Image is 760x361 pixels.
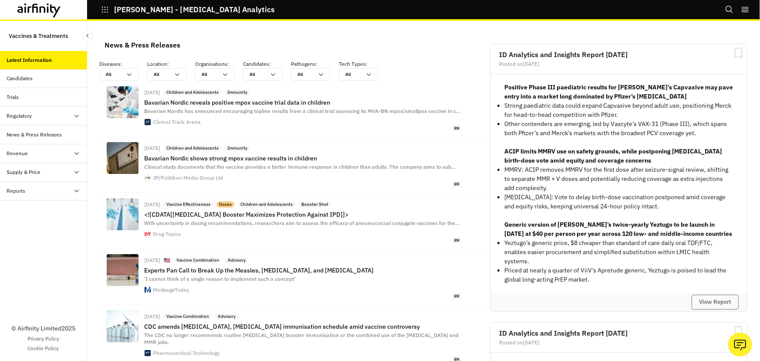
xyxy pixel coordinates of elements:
div: JP/Politiken Media Group Ltd [153,175,223,180]
span: ‘I cannot think of a single reason to implement such a concept’ [144,276,295,282]
p: Location : [147,60,195,68]
div: News & Press Releases [7,131,62,139]
div: [DATE] [144,258,160,263]
span: en [453,126,461,131]
p: Advisory [218,313,236,320]
p: 🇺🇸 [164,257,170,264]
p: CDC amends [MEDICAL_DATA], [MEDICAL_DATA] immunisation schedule amid vaccine controversy [144,323,461,330]
strong: ACIP limits MMRV use on safety grounds, while postponing [MEDICAL_DATA] birth-dose vote amid equi... [504,147,722,164]
p: Pathogens : [291,60,339,68]
button: Ask our analysts [728,333,752,357]
img: shutterstock_1831292953.jpg [107,310,138,342]
div: Trials [7,93,19,101]
p: [MEDICAL_DATA]: Vote to delay birth-dose vaccination postponed amid coverage and equity risks, ke... [504,193,733,211]
p: <![CDATA[[MEDICAL_DATA] Booster Maximizes Protection Against IPD]]> [144,211,461,218]
button: Search [725,2,734,17]
strong: Positive Phase III paediatric results for [PERSON_NAME]’s Capvaxive may pave entry into a market ... [504,83,733,100]
a: Cookie Policy [28,344,59,352]
p: Immunity [227,145,247,151]
span: Clinical study documents that the vaccine provides a better immune response in children than adul... [144,163,456,170]
a: [DATE]Vaccine EffectivenessDosesChildren and AdolescentsBooster Shot<![CDATA[[MEDICAL_DATA] Boost... [99,193,486,249]
p: Diseases : [99,60,147,68]
div: Candidates [7,75,33,82]
button: View Report [692,295,739,310]
p: Vaccine Effectiveness [166,201,210,208]
div: [DATE] [144,146,160,151]
div: Reports [7,187,26,195]
img: cropped-Clinical-Trials-Arena-270x270.png [145,119,151,125]
a: [DATE]🇺🇸Vaccine CombinationAdvisoryExperts Pan Call to Break Up the Measles, [MEDICAL_DATA], and ... [99,249,486,304]
p: Experts Pan Call to Break Up the Measles, [MEDICAL_DATA], and [MEDICAL_DATA] [144,267,461,274]
img: cropped-Pharmaceutical-Technology-Favicon-300x300.png [145,350,151,356]
img: 526daea5bd1d324537207b3b2645f47d83ea942f-1799x1200.jpg [107,198,138,230]
a: Privacy Policy [27,335,59,343]
div: Posted on [DATE] [499,61,739,67]
p: Yeztugo’s generic price, $8 cheaper than standard of care daily oral TDF/FTC, enables easier proc... [504,238,733,266]
p: Advisory [228,257,246,263]
div: Posted on [DATE] [499,340,739,345]
img: favicon-32x32.png [145,175,151,181]
svg: Bookmark Report [733,326,744,337]
span: en [453,181,461,187]
a: [DATE]Children and AdolescentsImmunityBavarian Nordic reveals positive mpox vaccine trial data in... [99,81,486,136]
div: Drug Topics [153,232,181,237]
div: Revenue [7,150,28,157]
div: News & Press Releases [105,38,180,51]
p: Other contenders are emerging, led by Vaxcyte’s VAX-31 (Phase III), which spans both Pfizer’s and... [504,119,733,138]
h2: ID Analytics and Insights Report [DATE] [499,51,739,58]
div: Clinical Trials Arena [153,119,201,125]
img: favicon.ico [145,231,151,237]
p: Vaccine Combination [166,313,209,320]
p: Doses [219,201,232,208]
span: With uncertainty in dosing recommendations, researchers aim to assess the efficacy of pneumococca... [144,220,459,226]
div: Latest Information [7,56,52,64]
p: Strong paediatric data could expand Capvaxive beyond adult use, positioning Merck for head-to-hea... [504,101,733,119]
p: Vaccine Combination [176,257,219,263]
span: Bavarian Nordic has announced encouraging topline results from a clinical trial assessing its MVA... [144,108,460,114]
p: Children and Adolescents [166,145,219,151]
div: Regulatory [7,112,32,120]
div: [DATE] [144,202,160,207]
button: [PERSON_NAME] - [MEDICAL_DATA] Analytics [101,2,274,17]
div: [DATE] [144,90,160,95]
div: Pharmaceutical Technology [153,351,220,356]
p: Organisations : [195,60,243,68]
h2: ID Analytics and Insights Report [DATE] [499,330,739,337]
p: Priced at nearly a quarter of ViiV’s Apretude generic, Yeztugo is poised to lead the global long-... [504,266,733,284]
p: MMRV: ACIP removes MMRV for the first dose after seizure-signal review, shifting to separate MMR ... [504,165,733,193]
p: Immunity [227,89,247,95]
p: Bavarian Nordic shows strong mpox vaccine results in children [144,155,461,162]
p: Children and Adolescents [240,201,293,208]
img: favicon.svg [145,287,151,293]
img: CTA-2-08-10-25-shutterstock_2278759293.jpg [107,86,138,118]
p: Tech Types : [339,60,387,68]
p: Bavarian Nordic reveals positive mpox vaccine trial data in children [144,99,461,106]
img: 117835.jpg [107,254,138,286]
button: Close Sidebar [82,30,93,41]
span: en [453,293,461,299]
div: [DATE] [144,314,160,319]
span: en [453,238,461,243]
p: [PERSON_NAME] - [MEDICAL_DATA] Analytics [114,6,274,14]
div: MedpageToday [153,287,189,293]
strong: Generic version of [PERSON_NAME]’s twice-yearly Yeztugo to be launch in [DATE] at $40 per person ... [504,221,732,238]
div: Supply & Price [7,168,41,176]
p: Vaccines & Treatments [9,28,68,44]
p: Booster Shot [301,201,328,208]
a: [DATE]Children and AdolescentsImmunityBavarian Nordic shows strong mpox vaccine results in childr... [99,136,486,192]
svg: Bookmark Report [733,48,744,58]
span: The CDC no longer recommends routine [MEDICAL_DATA] booster immunisation or the combined use of t... [144,332,459,346]
p: © Airfinity Limited 2025 [11,324,75,333]
img: https%3A%2F%2Fphotos.watchmedier.dk%2FImages%2F18613769%2Fojjdzv%2FALTERNATES%2Fschema-16_9%2Fbav... [107,142,138,174]
p: Candidates : [243,60,291,68]
p: Children and Adolescents [166,89,219,95]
